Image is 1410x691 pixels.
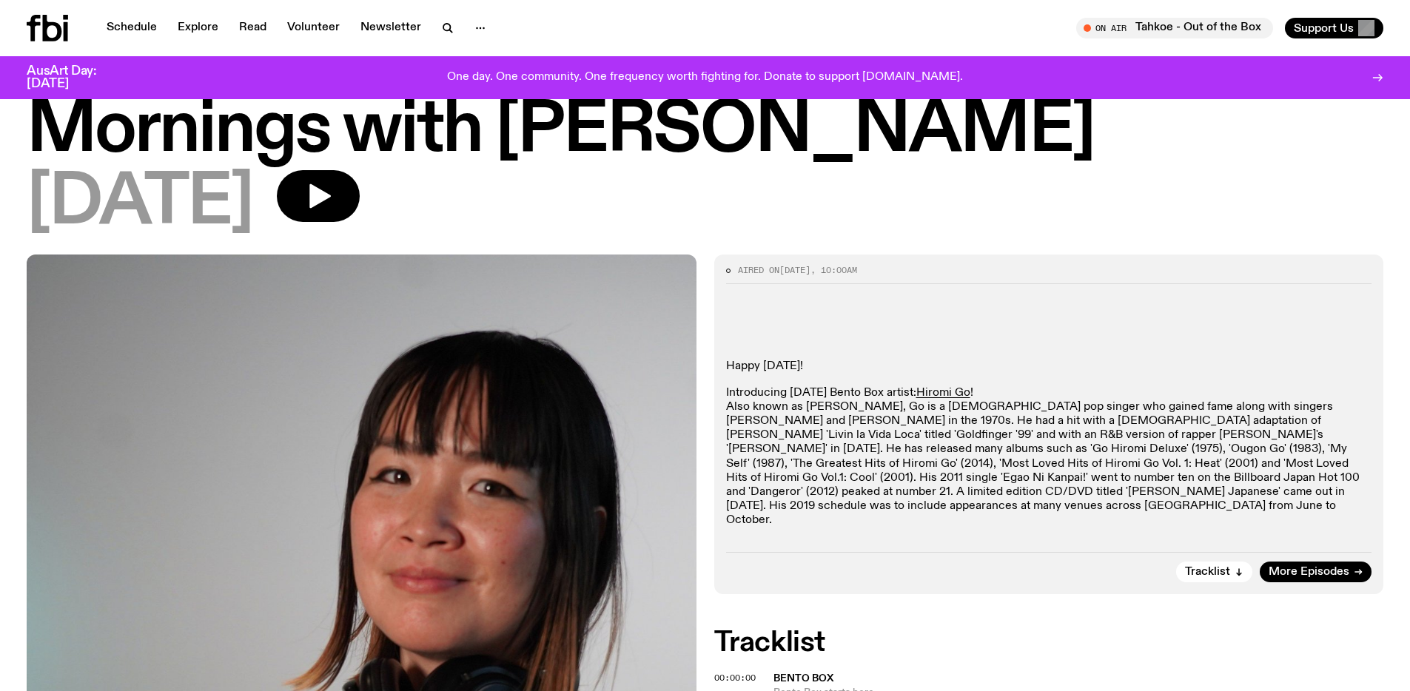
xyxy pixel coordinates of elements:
span: [DATE] [779,264,810,276]
a: Read [230,18,275,38]
a: Schedule [98,18,166,38]
p: One day. One community. One frequency worth fighting for. Donate to support [DOMAIN_NAME]. [447,71,963,84]
p: Happy [DATE]! [726,360,1372,374]
a: Explore [169,18,227,38]
h2: Tracklist [714,630,1384,656]
a: Volunteer [278,18,349,38]
a: More Episodes [1260,562,1372,582]
span: Aired on [738,264,779,276]
button: Tracklist [1176,562,1252,582]
span: , 10:00am [810,264,857,276]
p: Introducing [DATE] Bento Box artist: ! Also known as [PERSON_NAME], Go is a [DEMOGRAPHIC_DATA] po... [726,386,1372,528]
a: Hiromi Go [916,387,970,399]
h1: Mornings with [PERSON_NAME] [27,98,1383,164]
span: 00:00:00 [714,672,756,684]
span: BENTO BOX [773,672,1375,686]
a: Newsletter [352,18,430,38]
span: More Episodes [1269,567,1349,578]
button: On AirTahkoe - Out of the Box [1076,18,1273,38]
span: Support Us [1294,21,1354,35]
span: Tracklist [1185,567,1230,578]
button: Support Us [1285,18,1383,38]
h3: AusArt Day: [DATE] [27,65,121,90]
span: [DATE] [27,170,253,237]
button: 00:00:00 [714,674,756,682]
